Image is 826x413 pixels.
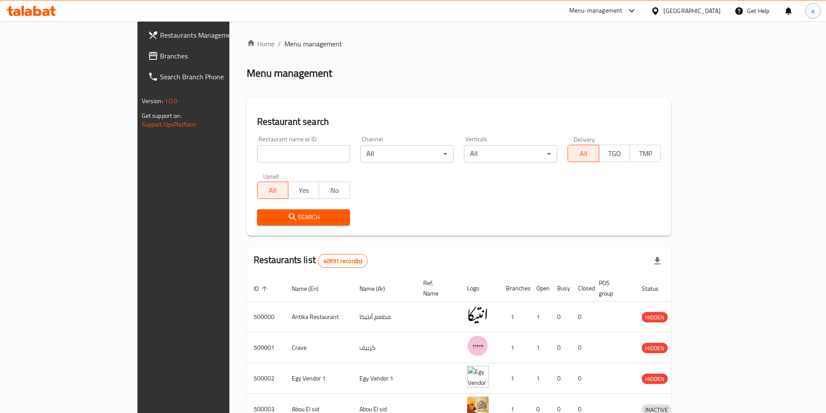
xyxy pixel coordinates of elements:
[285,332,353,363] td: Crave
[257,115,661,128] h2: Restaurant search
[467,335,489,357] img: Crave
[499,363,529,394] td: 1
[550,363,571,394] td: 0
[247,66,332,80] h2: Menu management
[141,66,275,87] a: Search Branch Phone
[550,275,571,302] th: Busy
[285,302,353,332] td: Antika Restaurant
[142,95,163,107] span: Version:
[263,173,279,179] label: Upsell
[285,363,353,394] td: Egy Vendor 1
[630,145,661,162] button: TMP
[160,51,268,61] span: Branches
[353,302,416,332] td: مطعم أنتيكا
[141,25,275,46] a: Restaurants Management
[571,275,592,302] th: Closed
[642,343,668,353] span: HIDDEN
[603,147,627,160] span: TGO
[574,136,595,142] label: Delivery
[164,95,178,107] span: 1.0.0
[499,332,529,363] td: 1
[257,145,350,163] input: Search for restaurant name or ID..
[467,366,489,387] img: Egy Vendor 1
[261,184,285,197] span: All
[247,39,672,49] nav: breadcrumb
[318,254,368,268] div: Total records count
[599,278,624,299] span: POS group
[257,182,288,199] button: All
[568,145,599,162] button: All
[642,312,668,322] div: HIDDEN
[353,332,416,363] td: كرييف
[318,257,367,265] span: 40991 record(s)
[569,6,623,16] div: Menu-management
[292,283,330,294] span: Name (En)
[633,147,657,160] span: TMP
[529,275,550,302] th: Open
[499,275,529,302] th: Branches
[647,250,668,271] div: Export file
[499,302,529,332] td: 1
[142,110,182,121] span: Get support on:
[278,39,281,49] li: /
[464,145,557,163] div: All
[550,302,571,332] td: 0
[292,184,316,197] span: Yes
[319,182,350,199] button: No
[257,209,350,225] button: Search
[254,254,368,268] h2: Restaurants list
[529,302,550,332] td: 1
[288,182,319,199] button: Yes
[642,283,670,294] span: Status
[529,363,550,394] td: 1
[142,119,197,130] a: Support.OpsPlatform
[360,145,454,163] div: All
[571,147,595,160] span: All
[663,6,721,16] div: [GEOGRAPHIC_DATA]
[264,212,343,223] span: Search
[359,283,396,294] span: Name (Ar)
[529,332,550,363] td: 1
[353,363,416,394] td: Egy Vendor 1
[642,312,668,322] span: HIDDEN
[550,332,571,363] td: 0
[811,6,814,16] span: a
[323,184,346,197] span: No
[254,283,270,294] span: ID
[160,30,268,40] span: Restaurants Management
[284,39,342,49] span: Menu management
[571,302,592,332] td: 0
[160,72,268,82] span: Search Branch Phone
[423,278,450,299] span: Ref. Name
[460,275,499,302] th: Logo
[571,332,592,363] td: 0
[571,363,592,394] td: 0
[642,374,668,384] span: HIDDEN
[141,46,275,66] a: Branches
[467,304,489,326] img: Antika Restaurant
[599,145,630,162] button: TGO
